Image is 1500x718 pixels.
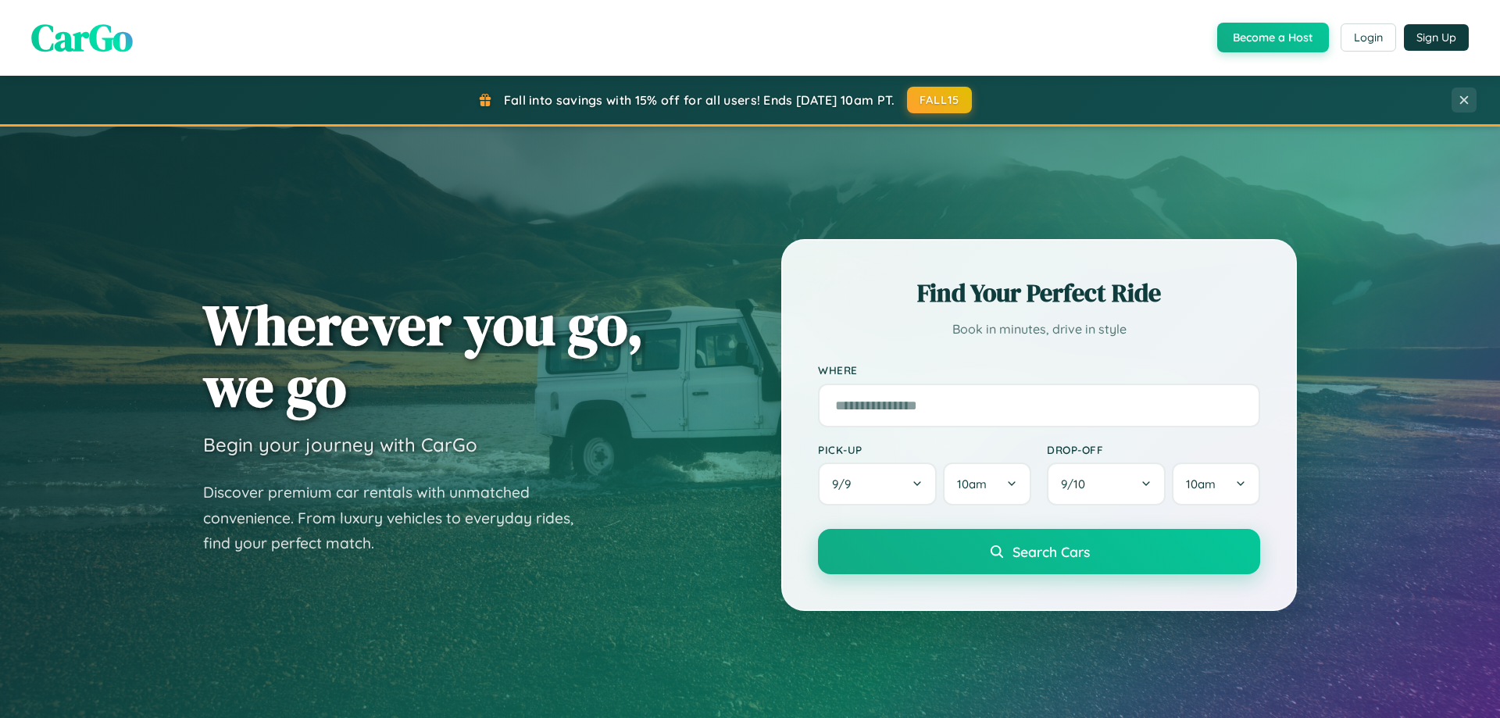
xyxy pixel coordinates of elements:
[1404,24,1469,51] button: Sign Up
[1217,23,1329,52] button: Become a Host
[1172,463,1260,505] button: 10am
[1047,443,1260,456] label: Drop-off
[504,92,895,108] span: Fall into savings with 15% off for all users! Ends [DATE] 10am PT.
[1047,463,1166,505] button: 9/10
[943,463,1031,505] button: 10am
[832,477,859,491] span: 9 / 9
[1341,23,1396,52] button: Login
[818,443,1031,456] label: Pick-up
[1186,477,1216,491] span: 10am
[818,529,1260,574] button: Search Cars
[957,477,987,491] span: 10am
[818,463,937,505] button: 9/9
[203,480,594,556] p: Discover premium car rentals with unmatched convenience. From luxury vehicles to everyday rides, ...
[1061,477,1093,491] span: 9 / 10
[818,318,1260,341] p: Book in minutes, drive in style
[31,12,133,63] span: CarGo
[1012,543,1090,560] span: Search Cars
[203,433,477,456] h3: Begin your journey with CarGo
[818,276,1260,310] h2: Find Your Perfect Ride
[203,294,644,417] h1: Wherever you go, we go
[907,87,973,113] button: FALL15
[818,364,1260,377] label: Where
